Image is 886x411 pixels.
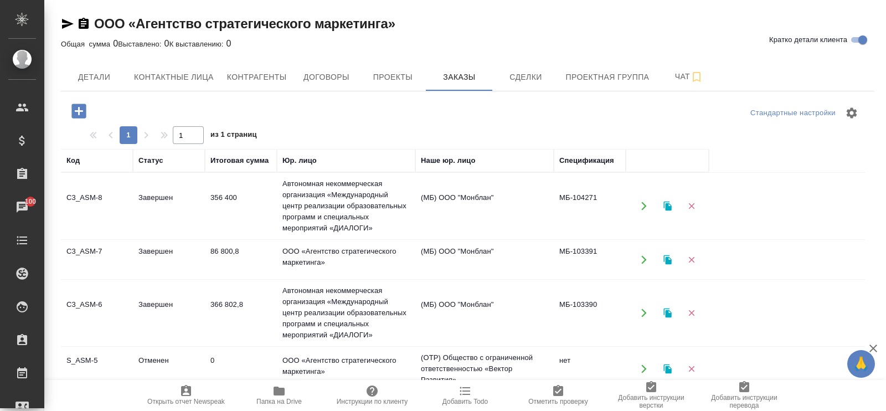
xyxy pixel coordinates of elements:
td: (OTP) Общество с ограниченной ответственностью «Вектор Развития» [415,347,554,391]
a: ООО «Агентство стратегического маркетинга» [94,16,395,31]
span: Добавить инструкции верстки [611,394,691,409]
div: Статус [138,155,163,166]
button: Клонировать [656,248,679,271]
button: Добавить Todo [419,380,512,411]
td: C3_ASM-6 [61,294,133,332]
td: (МБ) ООО "Монблан" [415,294,554,332]
button: Добавить инструкции верстки [605,380,698,411]
button: Добавить проект [64,100,94,122]
span: Детали [68,70,121,84]
td: МБ-104271 [554,187,626,225]
button: Удалить [680,302,703,325]
td: C3_ASM-8 [61,187,133,225]
button: Клонировать [656,302,679,325]
button: Открыть [632,248,655,271]
button: Открыть [632,195,655,218]
div: split button [748,105,838,122]
button: 🙏 [847,350,875,378]
td: C3_ASM-7 [61,240,133,279]
div: Код [66,155,80,166]
button: Инструкции по клиенту [326,380,419,411]
span: Настроить таблицу [838,100,865,126]
button: Добавить инструкции перевода [698,380,791,411]
p: К выставлению: [169,40,226,48]
td: Завершен [133,294,205,332]
td: (МБ) ООО "Монблан" [415,240,554,279]
span: Чат [662,70,715,84]
td: (МБ) ООО "Монблан" [415,187,554,225]
span: Открыть отчет Newspeak [147,398,225,405]
span: из 1 страниц [210,128,257,144]
td: 86 800,8 [205,240,277,279]
div: Юр. лицо [282,155,317,166]
td: МБ-103390 [554,294,626,332]
span: Проекты [366,70,419,84]
button: Скопировать ссылку [77,17,90,30]
div: Наше юр. лицо [421,155,476,166]
td: ООО «Агентство стратегического маркетинга» [277,350,415,388]
p: Общая сумма [61,40,113,48]
span: Заказы [432,70,486,84]
button: Удалить [680,248,703,271]
span: Добавить Todo [442,398,488,405]
button: Клонировать [656,358,679,381]
span: Кратко детали клиента [769,34,847,45]
td: МБ-103391 [554,240,626,279]
span: Договоры [300,70,353,84]
td: Завершен [133,240,205,279]
td: нет [554,350,626,388]
td: S_ASM-5 [61,350,133,388]
button: Открыть [632,302,655,325]
span: Инструкции по клиенту [337,398,408,405]
span: Отметить проверку [528,398,588,405]
button: Удалить [680,195,703,218]
td: Отменен [133,350,205,388]
span: Добавить инструкции перевода [704,394,784,409]
span: Проектная группа [565,70,649,84]
button: Открыть отчет Newspeak [140,380,233,411]
span: Контрагенты [227,70,287,84]
div: Итоговая сумма [210,155,269,166]
button: Скопировать ссылку для ЯМессенджера [61,17,74,30]
svg: Подписаться [690,70,703,84]
span: 🙏 [852,352,870,376]
td: Завершен [133,187,205,225]
button: Отметить проверку [512,380,605,411]
span: 100 [18,196,43,207]
button: Клонировать [656,195,679,218]
button: Удалить [680,358,703,381]
td: 366 802,8 [205,294,277,332]
td: 356 400 [205,187,277,225]
div: Спецификация [559,155,614,166]
td: 0 [205,350,277,388]
span: Папка на Drive [256,398,302,405]
td: ООО «Агентство стратегического маркетинга» [277,240,415,279]
span: Сделки [499,70,552,84]
button: Открыть [632,358,655,381]
td: Автономная некоммерческая организация «Международный центр реализации образовательных программ и ... [277,173,415,239]
p: Выставлено: [118,40,164,48]
span: Контактные лица [134,70,214,84]
div: 0 0 0 [61,37,874,50]
a: 100 [3,193,42,221]
button: Папка на Drive [233,380,326,411]
td: Автономная некоммерческая организация «Международный центр реализации образовательных программ и ... [277,280,415,346]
